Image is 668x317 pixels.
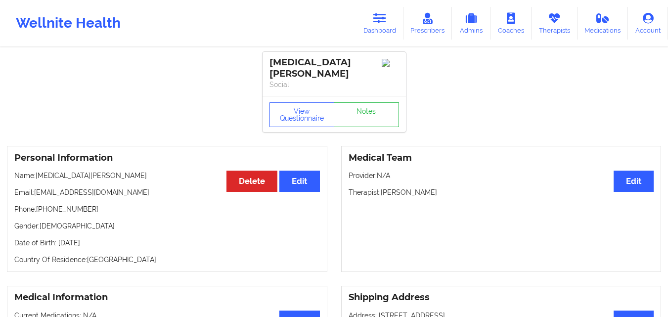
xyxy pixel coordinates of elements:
[14,292,320,303] h3: Medical Information
[279,171,319,192] button: Edit
[628,7,668,40] a: Account
[14,204,320,214] p: Phone: [PHONE_NUMBER]
[14,238,320,248] p: Date of Birth: [DATE]
[334,102,399,127] a: Notes
[14,221,320,231] p: Gender: [DEMOGRAPHIC_DATA]
[532,7,578,40] a: Therapists
[269,57,399,80] div: [MEDICAL_DATA][PERSON_NAME]
[226,171,277,192] button: Delete
[14,255,320,265] p: Country Of Residence: [GEOGRAPHIC_DATA]
[349,187,654,197] p: Therapist: [PERSON_NAME]
[349,292,654,303] h3: Shipping Address
[578,7,628,40] a: Medications
[349,152,654,164] h3: Medical Team
[490,7,532,40] a: Coaches
[452,7,490,40] a: Admins
[382,59,399,67] img: Image%2Fplaceholer-image.png
[403,7,452,40] a: Prescribers
[269,102,335,127] button: View Questionnaire
[349,171,654,181] p: Provider: N/A
[356,7,403,40] a: Dashboard
[14,171,320,181] p: Name: [MEDICAL_DATA][PERSON_NAME]
[14,187,320,197] p: Email: [EMAIL_ADDRESS][DOMAIN_NAME]
[14,152,320,164] h3: Personal Information
[269,80,399,90] p: Social
[614,171,654,192] button: Edit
